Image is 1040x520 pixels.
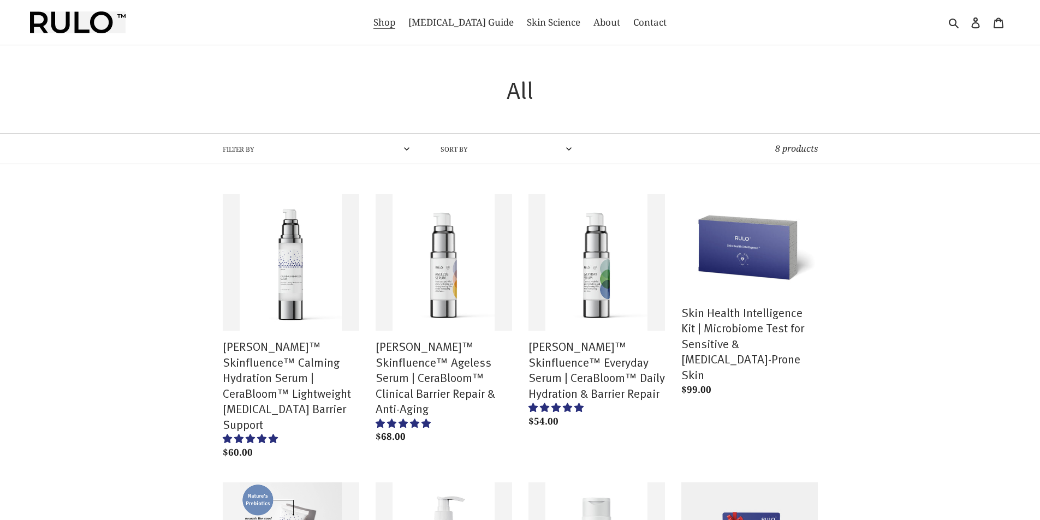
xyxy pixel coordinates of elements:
span: Contact [633,16,667,29]
span: [MEDICAL_DATA] Guide [408,16,514,29]
span: 8 products [775,142,818,154]
a: [MEDICAL_DATA] Guide [403,14,519,31]
a: Skin Science [521,14,586,31]
img: Rulo™ Skin [30,11,126,33]
a: Shop [368,14,401,31]
label: Filter by [223,145,254,154]
a: About [588,14,626,31]
h1: All [223,75,818,104]
span: About [593,16,620,29]
a: Contact [628,14,672,31]
span: Shop [373,16,395,29]
span: Skin Science [527,16,580,29]
label: Sort by [441,145,468,154]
